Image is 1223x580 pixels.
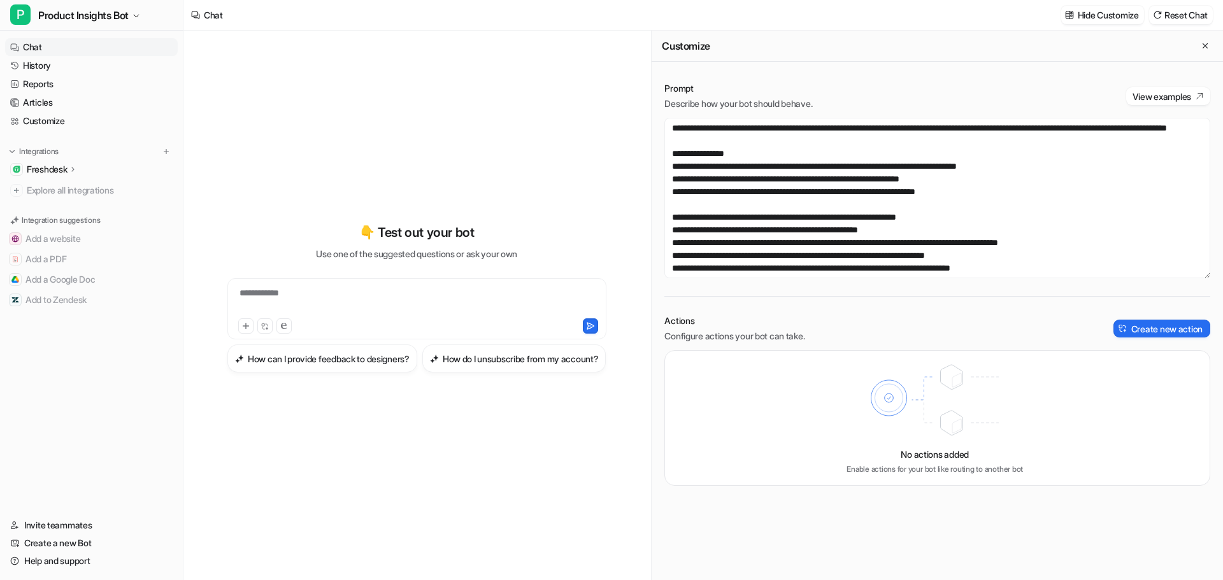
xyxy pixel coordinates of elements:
p: Actions [664,315,805,327]
img: Add a PDF [11,255,19,263]
p: Describe how your bot should behave. [664,97,812,110]
p: Integrations [19,146,59,157]
img: How do I unsubscribe from my account? [430,354,439,364]
button: Add to ZendeskAdd to Zendesk [5,290,178,310]
img: reset [1153,10,1162,20]
p: Enable actions for your bot like routing to another bot [847,463,1023,475]
img: Freshdesk [13,166,20,173]
h2: Customize [662,39,710,52]
span: P [10,4,31,25]
button: Add a websiteAdd a website [5,229,178,249]
span: Explore all integrations [27,180,173,201]
span: Product Insights Bot [38,6,129,24]
img: menu_add.svg [162,147,171,156]
a: Chat [5,38,178,56]
a: Help and support [5,552,178,570]
button: View examples [1126,87,1210,105]
h3: How can I provide feedback to designers? [248,352,410,365]
p: 👇 Test out your bot [359,223,474,242]
a: History [5,57,178,74]
button: Integrations [5,145,62,158]
a: Customize [5,112,178,130]
img: Add a website [11,235,19,243]
button: Add a PDFAdd a PDF [5,249,178,269]
button: Close flyout [1198,38,1213,53]
img: customize [1065,10,1074,20]
p: Hide Customize [1078,8,1139,22]
button: Hide Customize [1061,6,1144,24]
a: Create a new Bot [5,534,178,552]
p: No actions added [901,448,969,461]
a: Articles [5,94,178,111]
img: explore all integrations [10,184,23,197]
p: Freshdesk [27,163,67,176]
img: expand menu [8,147,17,156]
p: Use one of the suggested questions or ask your own [316,247,517,260]
button: Create new action [1113,320,1210,337]
img: How can I provide feedback to designers? [235,354,244,364]
a: Reports [5,75,178,93]
img: Add a Google Doc [11,276,19,283]
div: Chat [204,8,223,22]
a: Explore all integrations [5,181,178,199]
a: Invite teammates [5,516,178,534]
p: Prompt [664,82,812,95]
img: Add to Zendesk [11,296,19,304]
button: Reset Chat [1149,6,1213,24]
button: How can I provide feedback to designers?How can I provide feedback to designers? [227,344,417,372]
p: Integration suggestions [22,215,100,226]
button: Add a Google DocAdd a Google Doc [5,269,178,290]
button: How do I unsubscribe from my account?How do I unsubscribe from my account? [422,344,606,372]
h3: How do I unsubscribe from my account? [443,352,599,365]
p: Configure actions your bot can take. [664,330,805,343]
img: create-action-icon.svg [1119,324,1127,333]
